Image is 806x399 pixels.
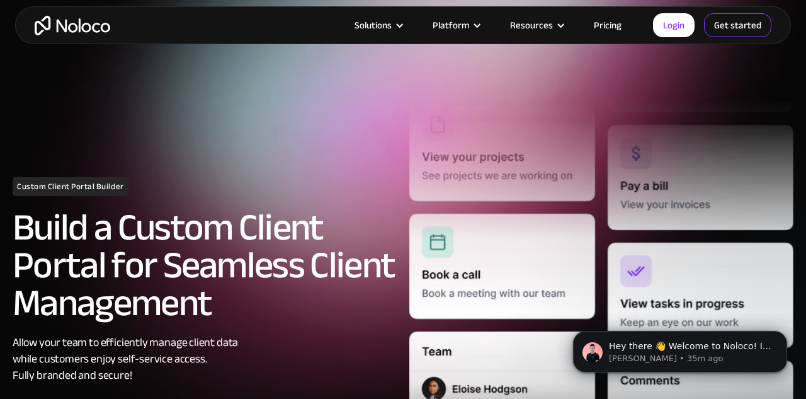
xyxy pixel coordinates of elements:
[510,17,553,33] div: Resources
[13,177,128,196] h1: Custom Client Portal Builder
[653,13,695,37] a: Login
[355,17,392,33] div: Solutions
[554,304,806,393] iframe: Intercom notifications message
[35,16,110,35] a: home
[704,13,771,37] a: Get started
[578,17,637,33] a: Pricing
[13,209,397,322] h2: Build a Custom Client Portal for Seamless Client Management
[339,17,417,33] div: Solutions
[494,17,578,33] div: Resources
[13,335,397,384] div: Allow your team to efficiently manage client data while customers enjoy self-service access. Full...
[417,17,494,33] div: Platform
[433,17,469,33] div: Platform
